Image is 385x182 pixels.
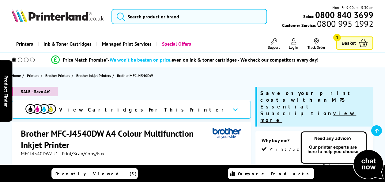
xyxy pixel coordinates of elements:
[314,12,373,18] a: 0800 840 3699
[303,13,314,19] span: Sales:
[27,72,39,79] span: Printers
[45,72,72,79] a: Brother Printers
[43,36,92,52] span: Ink & Toner Cartridges
[117,72,154,79] a: Brother MFC-J4540DW
[270,146,348,152] span: Print/Scan/Copy/Fax
[12,72,22,79] a: Home
[228,168,314,179] a: Compare Products
[3,75,9,107] span: Product Finder
[260,90,356,123] span: Save on your print costs with an MPS Essential Subscription
[59,150,104,157] span: | Print/Scan/Copy/Fax
[59,106,228,113] span: View Cartridges For This Printer
[262,137,367,146] div: Why buy me?
[333,34,341,41] span: 1
[315,9,373,21] b: 0800 840 3699
[268,45,280,50] span: Support
[3,55,367,65] li: modal_Promise
[268,38,280,50] a: Support
[76,72,111,79] span: Brother Inkjet Printers
[63,57,108,63] span: Price Match Promise*
[111,9,267,24] input: Search product or brand
[51,168,138,179] a: Recently Viewed (5)
[316,21,373,27] span: 0800 995 1992
[45,72,70,79] span: Brother Printers
[108,57,319,63] div: - even on ink & toner cartridges - We check our competitors every day!
[332,5,373,10] span: Mon - Fri 9:00am - 5:30pm
[21,150,58,157] span: MFCJ4540DWZU1
[12,87,58,96] span: SALE - Save 4%
[260,110,356,123] u: view more
[38,36,96,52] a: Ink & Toner Cartridges
[12,36,38,52] a: Printers
[213,128,241,139] img: Brother
[156,36,196,52] a: Special Offers
[21,128,213,150] h1: Brother MFC-J4540DW A4 Colour Multifunction Inkjet Printer
[76,72,112,79] a: Brother Inkjet Printers
[308,38,325,50] a: Track Order
[117,72,153,79] span: Brother MFC-J4540DW
[289,38,298,50] a: Log In
[27,72,41,79] a: Printers
[289,45,298,50] span: Log In
[12,9,104,22] img: Printerland Logo
[25,104,56,114] img: cmyk-icon.svg
[110,57,172,63] span: We won’t be beaten on price,
[12,9,104,24] a: Printerland Logo
[238,171,312,176] span: Compare Products
[342,39,356,47] span: Basket
[96,36,156,52] a: Managed Print Services
[12,72,21,79] span: Home
[336,36,373,50] a: Basket 1
[299,131,385,181] img: Open Live Chat window
[55,171,137,176] span: Recently Viewed (5)
[282,21,373,28] span: Customer Service:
